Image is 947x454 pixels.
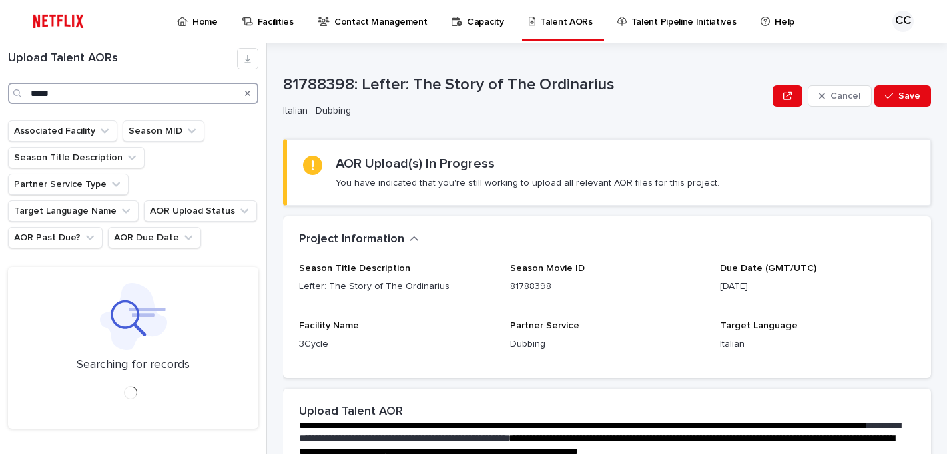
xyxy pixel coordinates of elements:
p: Lefter: The Story of The Ordinarius [299,280,494,294]
h1: Upload Talent AORs [8,51,237,66]
p: 81788398 [510,280,705,294]
p: [DATE] [720,280,915,294]
button: Target Language Name [8,200,139,222]
span: Save [898,91,920,101]
p: 81788398: Lefter: The Story of The Ordinarius [283,75,767,95]
h2: Project Information [299,232,404,247]
span: Season Movie ID [510,264,585,273]
p: Italian [720,337,915,351]
span: Target Language [720,321,798,330]
img: ifQbXi3ZQGMSEF7WDB7W [27,8,90,35]
h2: Upload Talent AOR [299,405,403,419]
span: Season Title Description [299,264,410,273]
button: AOR Upload Status [144,200,257,222]
p: Dubbing [510,337,705,351]
button: Cancel [808,85,872,107]
button: Partner Service Type [8,174,129,195]
span: Facility Name [299,321,359,330]
button: AOR Past Due? [8,227,103,248]
p: Searching for records [77,358,190,373]
button: Season MID [123,120,204,142]
button: Season Title Description [8,147,145,168]
button: Associated Facility [8,120,117,142]
h2: AOR Upload(s) In Progress [336,156,495,172]
span: Cancel [830,91,860,101]
p: Italian - Dubbing [283,105,762,117]
span: Due Date (GMT/UTC) [720,264,816,273]
span: Partner Service [510,321,579,330]
p: 3Cycle [299,337,494,351]
p: You have indicated that you're still working to upload all relevant AOR files for this project. [336,177,719,189]
div: CC [892,11,914,32]
button: AOR Due Date [108,227,201,248]
input: Search [8,83,258,104]
button: Save [874,85,931,107]
button: Project Information [299,232,419,247]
